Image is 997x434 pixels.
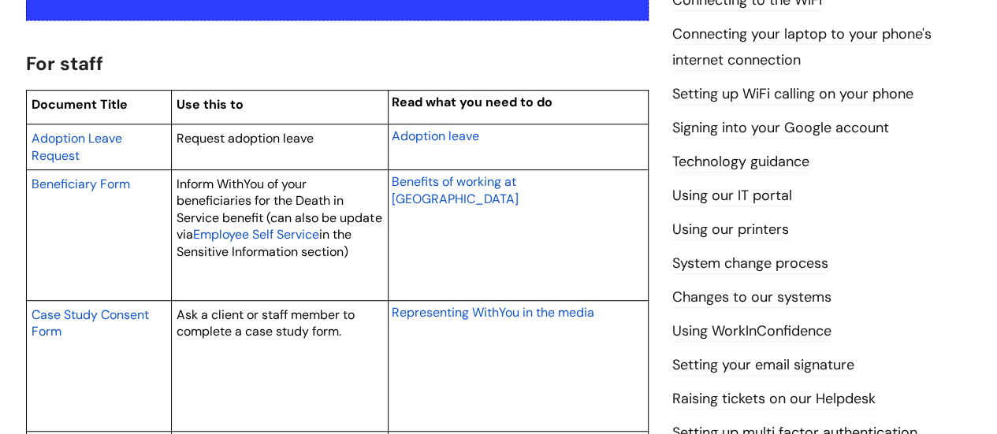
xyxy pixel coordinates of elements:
[672,220,789,240] a: Using our printers
[193,226,319,243] span: Employee Self Service
[672,24,932,70] a: Connecting your laptop to your phone's internet connection
[177,130,314,147] span: Request adoption leave
[672,287,831,308] a: Changes to our systems
[32,96,128,113] span: Document Title
[177,306,355,340] span: Ask a client or staff member to complete a case study form.
[32,176,130,192] span: Beneficiary Form
[672,186,792,206] a: Using our IT portal
[392,94,552,110] span: Read what you need to do
[26,51,103,76] span: For staff
[32,305,149,341] a: Case Study Consent Form
[177,176,381,243] span: Inform WithYou of your beneficiaries for the Death in Service benefit (can also be update via
[392,302,594,321] a: Representing WithYou in the media
[672,389,876,410] a: Raising tickets on our Helpdesk
[672,355,854,376] a: Setting your email signature
[672,152,809,172] a: Technology guidance
[392,172,519,208] a: Benefits of working at [GEOGRAPHIC_DATA]
[32,130,122,164] span: Adoption Leave Request
[32,174,130,193] a: Beneficiary Form
[392,126,479,145] a: Adoption leave
[672,84,913,105] a: Setting up WiFi calling on your phone
[177,226,352,260] span: in the Sensitive Information section)
[392,128,479,144] span: Adoption leave
[193,224,319,243] a: Employee Self Service
[32,306,149,340] span: Case Study Consent Form
[177,96,244,113] span: Use this to
[32,128,122,165] a: Adoption Leave Request
[672,118,889,139] a: Signing into your Google account
[392,304,594,321] span: Representing WithYou in the media
[672,254,828,274] a: System change process
[392,173,519,207] span: Benefits of working at [GEOGRAPHIC_DATA]
[672,321,831,342] a: Using WorkInConfidence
